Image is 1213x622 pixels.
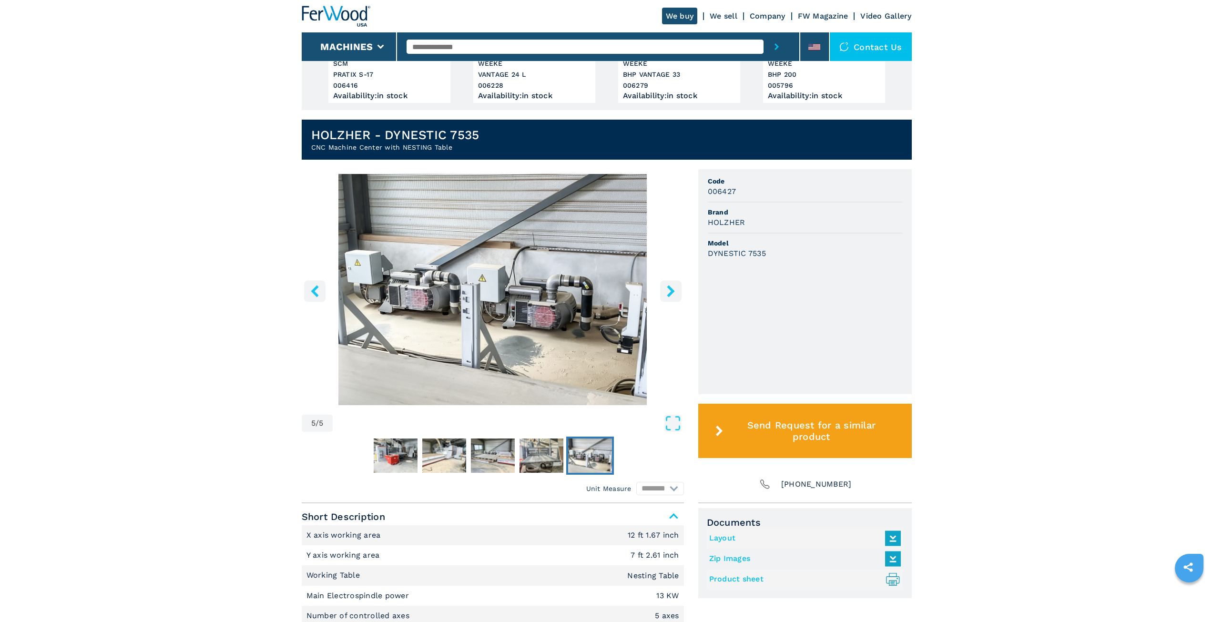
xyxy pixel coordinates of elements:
[781,478,852,491] span: [PHONE_NUMBER]
[586,484,632,493] em: Unit Measure
[708,186,736,197] h3: 006427
[708,238,902,248] span: Model
[708,248,766,259] h3: DYNESTIC 7535
[707,517,903,528] span: Documents
[478,93,591,98] div: Availability : in stock
[628,531,679,539] em: 12 ft 1.67 inch
[333,58,446,91] h3: SCM PRATIX S-17 006416
[478,58,591,91] h3: WEEKE VANTAGE 24 L 006228
[306,591,412,601] p: Main Electrospindle power
[306,550,382,561] p: Y axis working area
[768,58,880,91] h3: WEEKE BHP 200 005796
[566,437,614,475] button: Go to Slide 5
[306,530,383,540] p: X axis working area
[469,437,517,475] button: Go to Slide 3
[335,415,681,432] button: Open Fullscreen
[333,93,446,98] div: Availability : in stock
[758,478,772,491] img: Phone
[750,11,785,20] a: Company
[698,404,912,458] button: Send Request for a similar product
[319,419,323,427] span: 5
[568,438,612,473] img: 8cbb8d5374017cc758ae5cf6fe5c16ee
[708,217,745,228] h3: HOLZHER
[708,176,902,186] span: Code
[708,207,902,217] span: Brand
[623,93,735,98] div: Availability : in stock
[727,419,896,442] span: Send Request for a similar product
[798,11,848,20] a: FW Magazine
[660,280,682,302] button: right-button
[709,530,896,546] a: Layout
[306,570,363,581] p: Working Table
[709,551,896,567] a: Zip Images
[520,438,563,473] img: 814f189a2403364af4a1bc9715387cc0
[302,508,684,525] span: Short Description
[302,174,684,405] div: Go to Slide 5
[311,127,479,143] h1: HOLZHER - DYNESTIC 7535
[304,280,326,302] button: left-button
[655,612,679,620] em: 5 axes
[627,572,679,580] em: Nesting Table
[860,11,911,20] a: Video Gallery
[302,437,684,475] nav: Thumbnail Navigation
[710,11,737,20] a: We sell
[422,438,466,473] img: 47435c39f71132b7f29fe24587316eac
[372,437,419,475] button: Go to Slide 1
[374,438,418,473] img: 8862e866a4943ef2cc8fcff18d952de6
[302,6,370,27] img: Ferwood
[302,174,684,405] img: CNC Machine Center with NESTING Table HOLZHER DYNESTIC 7535
[1176,555,1200,579] a: sharethis
[311,419,316,427] span: 5
[420,437,468,475] button: Go to Slide 2
[623,58,735,91] h3: WEEKE BHP VANTAGE 33 006279
[311,143,479,152] h2: CNC Machine Center with NESTING Table
[839,42,849,51] img: Contact us
[316,419,319,427] span: /
[830,32,912,61] div: Contact us
[662,8,698,24] a: We buy
[709,571,896,587] a: Product sheet
[471,438,515,473] img: 01fcba695441ffd4afbf2d40b739e1aa
[1172,579,1206,615] iframe: Chat
[320,41,373,52] button: Machines
[768,93,880,98] div: Availability : in stock
[656,592,679,600] em: 13 KW
[518,437,565,475] button: Go to Slide 4
[764,32,790,61] button: submit-button
[306,611,412,621] p: Number of controlled axes
[631,551,679,559] em: 7 ft 2.61 inch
